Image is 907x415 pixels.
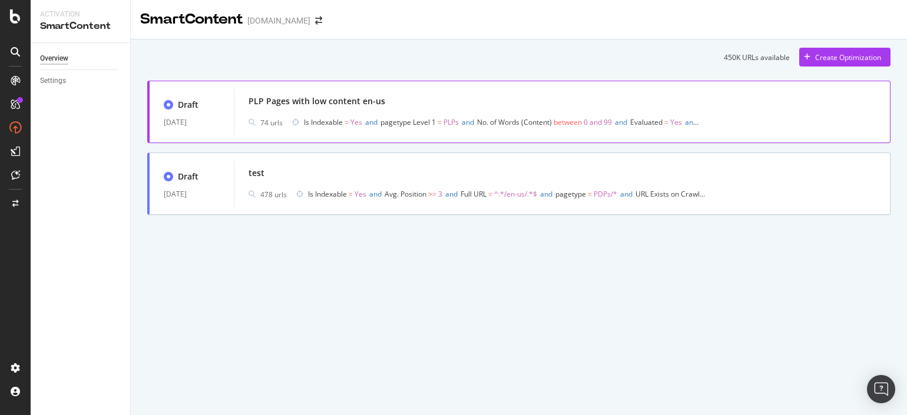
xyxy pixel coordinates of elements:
[178,171,198,182] div: Draft
[249,167,264,179] div: test
[815,52,881,62] div: Create Optimization
[345,117,349,127] span: =
[140,9,243,29] div: SmartContent
[260,118,283,128] div: 74 urls
[247,15,310,26] div: [DOMAIN_NAME]
[385,189,426,199] span: Avg. Position
[664,117,668,127] span: =
[304,117,343,127] span: Is Indexable
[594,189,617,199] span: PDPs/*
[620,189,633,199] span: and
[349,189,353,199] span: =
[799,48,891,67] button: Create Optimization
[488,189,492,199] span: =
[670,117,682,127] span: Yes
[164,115,220,130] div: [DATE]
[554,117,582,127] span: between
[178,99,198,111] div: Draft
[700,117,726,127] span: Full URL
[369,189,382,199] span: and
[40,75,66,87] div: Settings
[540,189,552,199] span: and
[445,189,458,199] span: and
[724,52,790,62] div: 450K URLs available
[380,117,436,127] span: pagetype Level 1
[494,189,537,199] span: ^.*/en-us/.*$
[40,75,122,87] a: Settings
[477,117,552,127] span: No. of Words (Content)
[40,19,121,33] div: SmartContent
[350,117,362,127] span: Yes
[584,117,612,127] span: 0 and 99
[355,189,366,199] span: Yes
[438,189,442,199] span: 3
[308,189,347,199] span: Is Indexable
[555,189,586,199] span: pagetype
[438,117,442,127] span: =
[428,189,436,199] span: >=
[365,117,378,127] span: and
[630,117,663,127] span: Evaluated
[588,189,592,199] span: =
[40,9,121,19] div: Activation
[461,189,486,199] span: Full URL
[867,375,895,403] div: Open Intercom Messenger
[40,52,68,65] div: Overview
[315,16,322,25] div: arrow-right-arrow-left
[635,189,705,199] span: URL Exists on Crawl
[249,95,385,107] div: PLP Pages with low content en-us
[164,187,220,201] div: [DATE]
[40,52,122,65] a: Overview
[443,117,459,127] span: PLPs
[260,190,287,200] div: 478 urls
[462,117,474,127] span: and
[615,117,627,127] span: and
[685,117,697,127] span: and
